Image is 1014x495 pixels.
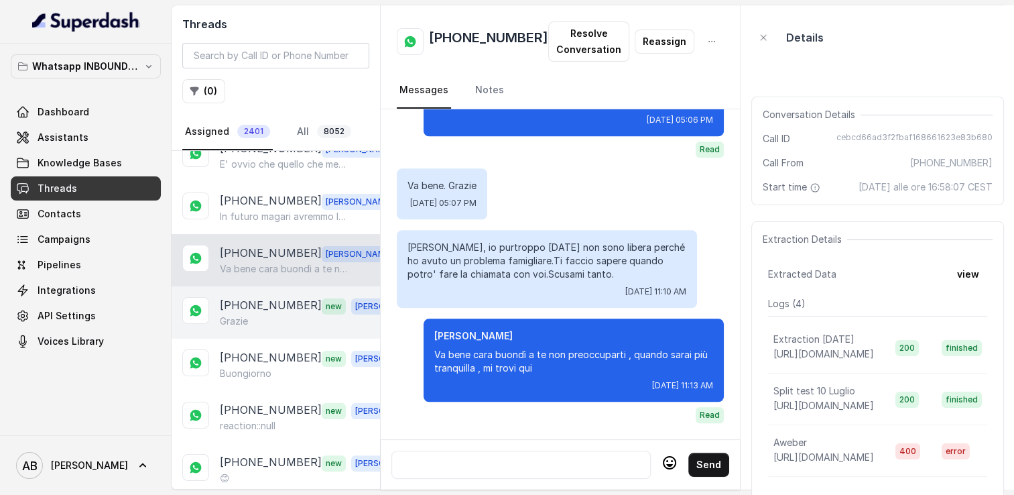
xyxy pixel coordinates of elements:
span: 200 [895,392,919,408]
span: finished [942,340,982,356]
a: Notes [472,72,507,109]
a: API Settings [11,304,161,328]
p: Details [786,30,824,46]
span: Call ID [763,132,790,146]
h2: [PHONE_NUMBER] [429,28,548,55]
p: [PHONE_NUMBER] [220,349,322,367]
span: [DATE] 05:06 PM [647,115,713,125]
span: finished [942,392,982,408]
a: Messages [397,72,451,109]
h2: Threads [182,16,369,32]
span: [PHONE_NUMBER] [910,156,993,170]
span: Read [696,142,724,158]
span: new [322,298,346,315]
span: Contacts [38,207,81,221]
p: E' ovvio che quello che mettiamo a disposizione inizialmente sia gratuita ma in seguito essendo u... [220,158,348,171]
p: Whatsapp INBOUND Workspace [32,58,139,74]
p: Aweber [773,436,807,449]
span: [DATE] alle ore 16:58:07 CEST [859,180,993,194]
p: Extraction [DATE] [773,333,854,346]
span: [PERSON_NAME] [322,194,397,210]
span: Call From [763,156,804,170]
nav: Tabs [397,72,724,109]
input: Search by Call ID or Phone Number [182,43,369,68]
span: Integrations [38,284,96,297]
p: [PHONE_NUMBER] [220,245,322,262]
span: cebcd66ad3f2fbaf168661623e83b680 [836,132,993,146]
span: [PERSON_NAME] [351,455,426,472]
a: Threads [11,176,161,201]
p: [PERSON_NAME] [434,329,713,343]
span: 8052 [317,125,351,138]
span: [DATE] 11:10 AM [625,286,686,297]
span: Conversation Details [763,108,861,121]
p: 😊 [220,472,230,485]
span: Dashboard [38,105,89,119]
span: new [322,351,346,367]
a: Assistants [11,125,161,150]
span: [URL][DOMAIN_NAME] [773,451,874,463]
span: Extraction Details [763,233,847,246]
span: [URL][DOMAIN_NAME] [773,348,874,360]
a: Pipelines [11,253,161,277]
span: Start time [763,180,823,194]
a: [PERSON_NAME] [11,447,161,484]
text: AB [22,459,38,473]
p: Split test 10 Luglio [773,384,855,398]
span: [PERSON_NAME] [322,246,397,262]
span: new [322,455,346,472]
span: [PERSON_NAME] [351,298,426,315]
p: Va bene. Grazie [407,179,477,192]
p: Va bene cara buondì a te non preoccuparti , quando sarai più tranquilla , mi trovi qui [220,262,348,276]
span: [PERSON_NAME] [351,403,426,419]
p: Logs ( 4 ) [768,297,987,311]
span: error [942,443,970,459]
a: Contacts [11,202,161,226]
span: [PERSON_NAME] [351,351,426,367]
p: [PHONE_NUMBER] [220,454,322,472]
span: Read [696,407,724,423]
span: Threads [38,182,77,195]
a: Dashboard [11,100,161,124]
span: 400 [895,443,920,459]
span: Pipelines [38,258,81,272]
a: All8052 [294,114,354,150]
span: [DATE] 11:13 AM [652,380,713,391]
button: (0) [182,79,225,103]
p: In futuro magari avremmo la possibilità cara , non mi occupo io delle chiamate informative ma i m... [220,210,348,223]
span: 200 [895,340,919,356]
p: Va bene cara buondì a te non preoccuparti , quando sarai più tranquilla , mi trovi qui [434,348,713,375]
button: Send [688,453,729,477]
p: [PHONE_NUMBER] [220,402,322,419]
a: Campaigns [11,227,161,252]
a: Integrations [11,278,161,302]
img: light.svg [32,11,140,32]
nav: Tabs [182,114,369,150]
button: Reassign [635,30,694,54]
button: Resolve Conversation [548,21,629,62]
p: reaction::null [220,419,275,433]
span: Extracted Data [768,268,836,281]
p: Buongiorno [220,367,271,380]
p: Grazie [220,315,248,328]
p: [PHONE_NUMBER] [220,297,322,315]
a: Knowledge Bases [11,151,161,175]
span: [PERSON_NAME] [51,459,128,472]
button: Whatsapp INBOUND Workspace [11,54,161,78]
span: Knowledge Bases [38,156,122,170]
span: Assistants [38,131,88,144]
span: new [322,403,346,419]
a: Voices Library [11,329,161,353]
button: view [949,262,987,286]
p: [PHONE_NUMBER] [220,192,322,210]
a: Assigned2401 [182,114,273,150]
span: API Settings [38,309,96,323]
span: [DATE] 05:07 PM [410,198,477,209]
span: [URL][DOMAIN_NAME] [773,400,874,411]
p: [PERSON_NAME], io purtroppo [DATE] non sono libera perché ho avuto un problema famigliare.Ti facc... [407,241,686,281]
span: Voices Library [38,335,104,348]
span: Campaigns [38,233,90,246]
span: 2401 [237,125,270,138]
